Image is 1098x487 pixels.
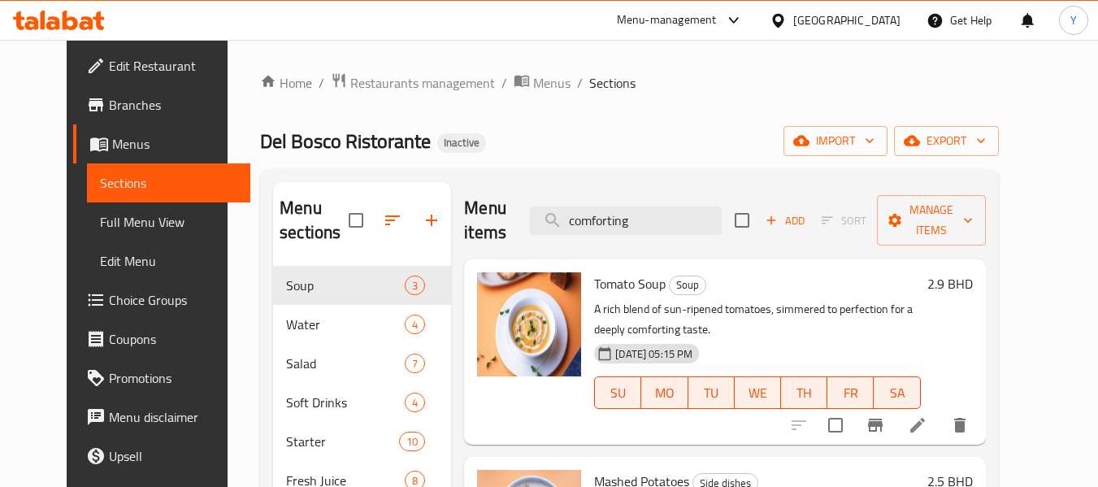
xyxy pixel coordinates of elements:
[405,315,425,334] div: items
[514,72,571,93] a: Menus
[100,251,237,271] span: Edit Menu
[260,73,312,93] a: Home
[834,381,867,405] span: FR
[405,354,425,373] div: items
[400,434,424,450] span: 10
[880,381,914,405] span: SA
[874,376,920,409] button: SA
[648,381,681,405] span: MO
[109,290,237,310] span: Choice Groups
[617,11,717,30] div: Menu-management
[741,381,775,405] span: WE
[609,346,699,362] span: [DATE] 05:15 PM
[73,398,250,437] a: Menu disclaimer
[589,73,636,93] span: Sections
[286,354,405,373] span: Salad
[273,383,451,422] div: Soft Drinks4
[1070,11,1077,29] span: Y
[940,406,979,445] button: delete
[286,276,405,295] span: Soup
[73,280,250,320] a: Choice Groups
[406,356,424,372] span: 7
[100,212,237,232] span: Full Menu View
[109,56,237,76] span: Edit Restaurant
[788,381,821,405] span: TH
[477,272,581,376] img: Tomato Soup
[827,376,874,409] button: FR
[73,85,250,124] a: Branches
[406,317,424,333] span: 4
[907,131,986,151] span: export
[331,72,495,93] a: Restaurants management
[763,211,807,230] span: Add
[273,422,451,461] div: Starter10
[109,446,237,466] span: Upsell
[406,278,424,294] span: 3
[73,437,250,476] a: Upsell
[87,163,250,202] a: Sections
[927,272,973,295] h6: 2.9 BHD
[856,406,895,445] button: Branch-specific-item
[577,73,583,93] li: /
[73,359,250,398] a: Promotions
[109,95,237,115] span: Branches
[641,376,688,409] button: MO
[319,73,324,93] li: /
[501,73,507,93] li: /
[399,432,425,451] div: items
[695,381,728,405] span: TU
[87,202,250,241] a: Full Menu View
[405,393,425,412] div: items
[406,395,424,411] span: 4
[783,126,888,156] button: import
[796,131,874,151] span: import
[273,344,451,383] div: Salad7
[437,136,486,150] span: Inactive
[533,73,571,93] span: Menus
[73,124,250,163] a: Menus
[601,381,635,405] span: SU
[759,208,811,233] span: Add item
[464,196,510,245] h2: Menu items
[109,407,237,427] span: Menu disclaimer
[273,305,451,344] div: Water4
[594,376,641,409] button: SU
[669,276,706,295] div: Soup
[260,123,431,159] span: Del Bosco Ristorante
[109,368,237,388] span: Promotions
[688,376,735,409] button: TU
[286,432,399,451] div: Starter
[260,72,999,93] nav: breadcrumb
[894,126,999,156] button: export
[405,276,425,295] div: items
[811,208,877,233] span: Select section first
[735,376,781,409] button: WE
[109,329,237,349] span: Coupons
[781,376,827,409] button: TH
[373,201,412,240] span: Sort sections
[594,299,920,340] p: A rich blend of sun-ripened tomatoes, simmered to perfection for a deeply comforting taste.
[73,46,250,85] a: Edit Restaurant
[594,272,666,296] span: Tomato Soup
[280,196,349,245] h2: Menu sections
[437,133,486,153] div: Inactive
[670,276,705,294] span: Soup
[725,203,759,237] span: Select section
[73,320,250,359] a: Coupons
[87,241,250,280] a: Edit Menu
[286,393,405,412] span: Soft Drinks
[793,11,901,29] div: [GEOGRAPHIC_DATA]
[890,200,973,241] span: Manage items
[273,266,451,305] div: Soup3
[339,203,373,237] span: Select all sections
[877,195,986,246] button: Manage items
[908,415,927,435] a: Edit menu item
[530,207,722,235] input: search
[350,73,495,93] span: Restaurants management
[818,408,853,442] span: Select to update
[759,208,811,233] button: Add
[286,315,405,334] span: Water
